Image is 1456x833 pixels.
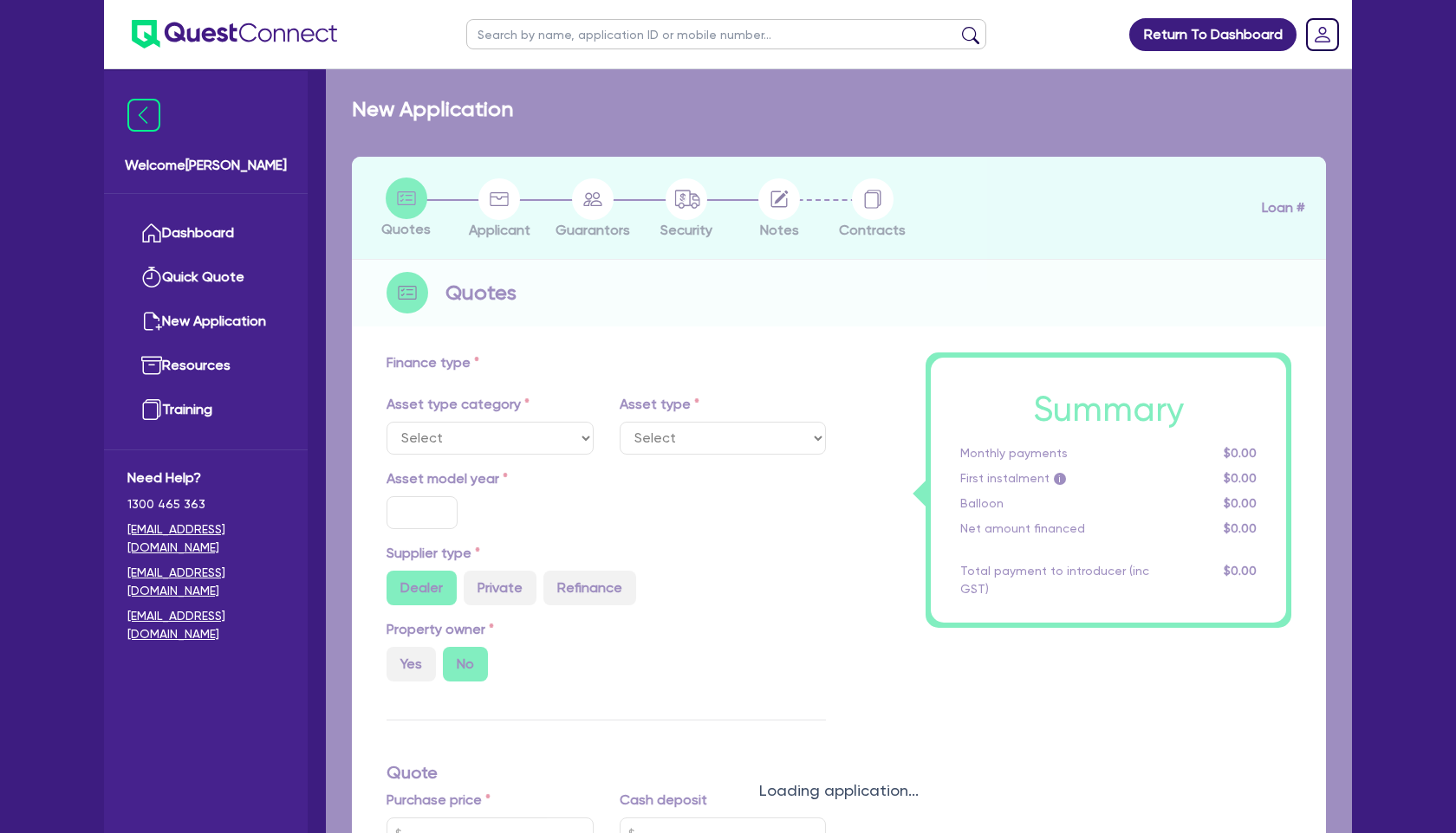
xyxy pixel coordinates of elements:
[326,778,1352,802] div: Loading application...
[127,300,284,344] a: New Application
[127,255,284,300] a: Quick Quote
[127,211,284,255] a: Dashboard
[141,311,162,332] img: new-application
[127,495,284,513] span: 1300 465 363
[127,388,284,432] a: Training
[466,19,986,49] input: Search by name, application ID or mobile number...
[127,564,284,600] a: [EMAIL_ADDRESS][DOMAIN_NAME]
[127,607,284,643] a: [EMAIL_ADDRESS][DOMAIN_NAME]
[141,267,162,287] img: quick-quote
[141,355,162,376] img: resources
[125,155,287,176] span: Welcome [PERSON_NAME]
[127,468,284,488] span: Need Help?
[132,20,337,48] img: quest-connect-logo-blue
[1300,12,1345,57] a: Dropdown toggle
[141,399,162,420] img: training
[1129,18,1297,51] a: Return To Dashboard
[127,520,284,557] a: [EMAIL_ADDRESS][DOMAIN_NAME]
[127,99,160,132] img: icon-menu-close
[127,344,284,388] a: Resources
